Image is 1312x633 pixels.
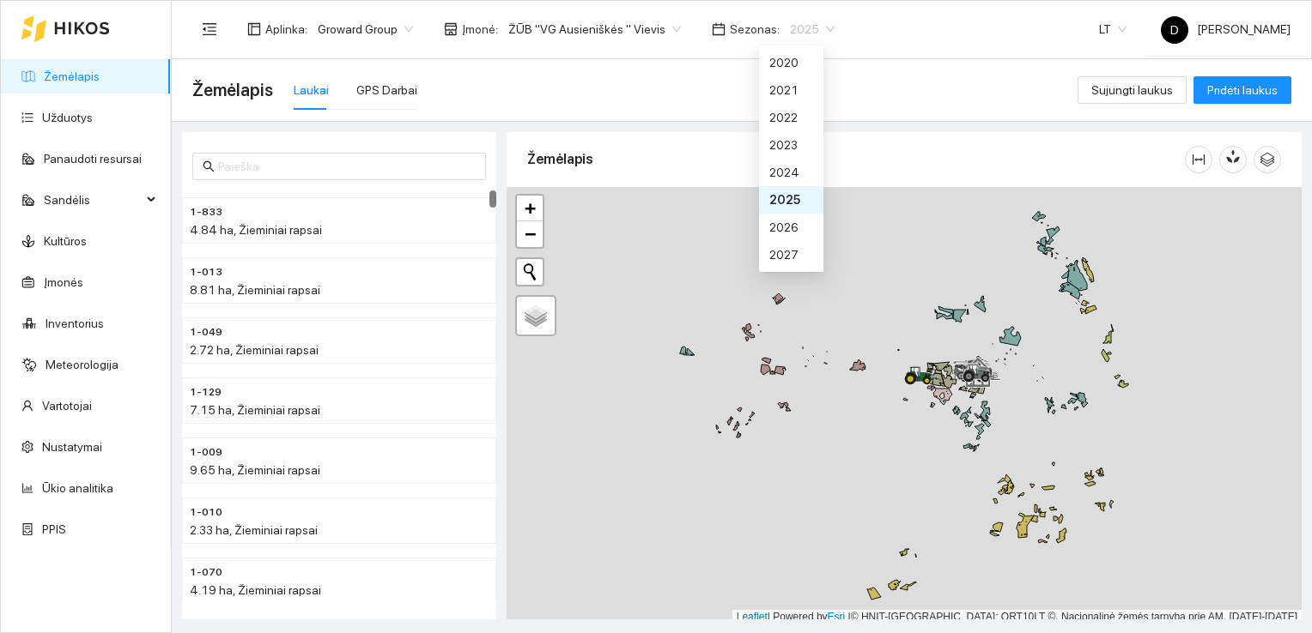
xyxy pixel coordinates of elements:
div: 2021 [759,76,823,104]
div: 2026 [769,218,813,237]
div: 2027 [759,241,823,268]
div: 2021 [769,81,813,99]
a: Sujungti laukus [1078,83,1187,97]
span: Įmonė : [462,20,498,39]
span: 2.72 ha, Žieminiai rapsai [190,343,319,357]
span: column-width [1186,153,1212,166]
button: Sujungti laukus [1078,76,1187,104]
a: Ūkio analitika [42,481,113,495]
span: 1-049 [190,324,222,341]
button: Pridėti laukus [1194,76,1291,104]
button: Initiate a new search [517,259,543,285]
a: Vartotojai [42,399,92,413]
span: menu-fold [202,21,217,37]
span: 1-013 [190,264,222,280]
div: 2023 [759,131,823,159]
a: Layers [517,297,555,335]
a: Esri [828,611,846,623]
span: Pridėti laukus [1207,81,1278,99]
span: 1-009 [190,444,222,461]
span: 9.65 ha, Žieminiai rapsai [190,463,320,477]
div: Laukai [294,81,329,99]
span: + [525,197,536,219]
a: PPIS [42,522,66,536]
a: Pridėti laukus [1194,83,1291,97]
a: Nustatymai [42,440,102,454]
a: Zoom in [517,196,543,221]
span: shop [444,22,458,36]
span: 1-010 [190,504,222,521]
span: 2.33 ha, Žieminiai rapsai [190,523,318,537]
div: 2025 [769,190,813,209]
a: Panaudoti resursai [44,152,142,166]
button: menu-fold [192,12,227,46]
a: Meteorologija [46,358,118,371]
div: GPS Darbai [356,81,417,99]
div: 2020 [759,49,823,76]
input: Paieška [218,157,476,176]
div: 2022 [759,104,823,131]
div: Žemėlapis [527,135,1185,184]
span: layout [247,22,261,36]
button: column-width [1185,146,1212,173]
span: Aplinka : [265,20,307,39]
span: Sezonas : [730,20,780,39]
span: 7.15 ha, Žieminiai rapsai [190,403,320,417]
div: 2026 [759,214,823,241]
span: Sandėlis [44,183,142,217]
div: 2022 [769,108,813,127]
span: | [848,611,851,623]
div: 2020 [769,53,813,72]
a: Įmonės [44,275,83,289]
a: Užduotys [42,111,93,124]
span: 8.81 ha, Žieminiai rapsai [190,283,320,297]
div: 2025 [759,186,823,214]
a: Leaflet [737,611,768,623]
span: 4.19 ha, Žieminiai rapsai [190,583,321,597]
span: calendar [712,22,726,36]
span: LT [1099,16,1127,42]
span: Groward Group [318,16,413,42]
div: 2023 [769,136,813,154]
span: 4.84 ha, Žieminiai rapsai [190,223,322,237]
span: 1-070 [190,564,222,581]
span: D [1170,16,1179,44]
a: Žemėlapis [44,69,100,83]
div: 2024 [759,159,823,186]
a: Kultūros [44,234,87,248]
span: [PERSON_NAME] [1161,22,1291,36]
span: search [203,160,215,172]
span: ŽŪB "VG Ausieniškės " Vievis [508,16,681,42]
span: − [525,223,536,244]
div: 2024 [769,163,813,182]
span: Sujungti laukus [1091,81,1173,99]
span: 1-129 [190,384,222,401]
span: Žemėlapis [192,76,273,104]
a: Zoom out [517,221,543,247]
span: 1-833 [190,204,222,220]
div: 2027 [769,245,813,264]
a: Inventorius [46,316,104,330]
span: 2025 [790,16,835,42]
div: | Powered by © HNIT-[GEOGRAPHIC_DATA]; ORT10LT ©, Nacionalinė žemės tarnyba prie AM, [DATE]-[DATE] [732,610,1302,624]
